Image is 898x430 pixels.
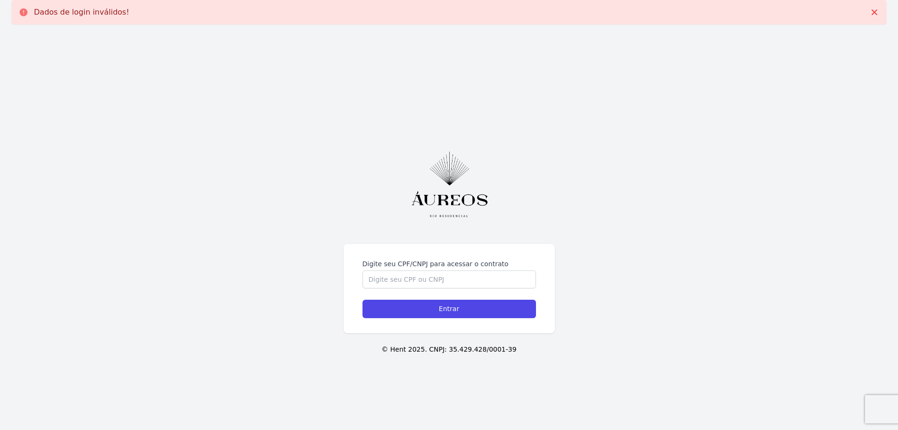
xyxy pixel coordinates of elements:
p: © Hent 2025. CNPJ: 35.429.428/0001-39 [15,345,883,354]
img: Vertical_Preto@4x.png [397,140,501,229]
p: Dados de login inválidos! [34,8,129,17]
input: Entrar [362,300,536,318]
input: Digite seu CPF ou CNPJ [362,270,536,288]
label: Digite seu CPF/CNPJ para acessar o contrato [362,259,536,269]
